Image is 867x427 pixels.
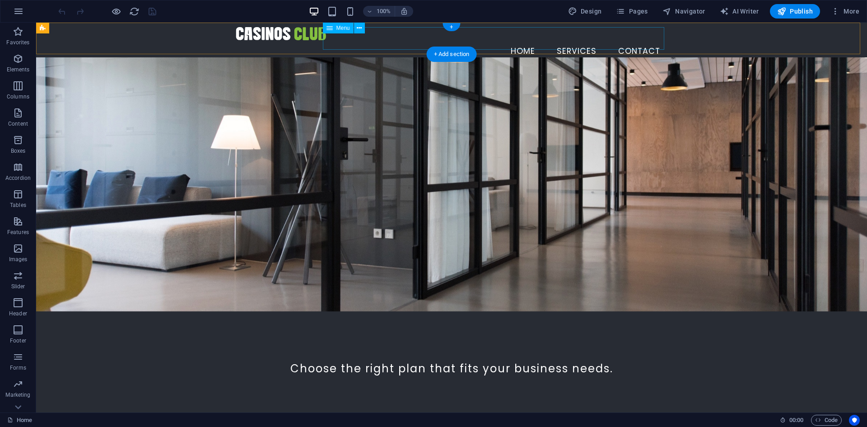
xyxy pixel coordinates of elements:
p: Accordion [5,174,31,182]
a: Click to cancel selection. Double-click to open Pages [7,415,32,426]
i: Reload page [129,6,140,17]
p: Slider [11,283,25,290]
p: Images [9,256,28,263]
p: Forms [10,364,26,371]
span: Menu [336,25,350,31]
div: + Add section [427,47,477,62]
button: Navigator [659,4,709,19]
span: 00 00 [789,415,803,426]
button: Code [811,415,842,426]
button: Publish [770,4,820,19]
div: Design (Ctrl+Alt+Y) [564,4,606,19]
p: Header [9,310,27,317]
p: Favorites [6,39,29,46]
button: reload [129,6,140,17]
p: Content [8,120,28,127]
h6: Session time [780,415,804,426]
p: Footer [10,337,26,344]
span: Code [815,415,838,426]
button: More [827,4,863,19]
button: Pages [612,4,651,19]
span: More [831,7,859,16]
p: Features [7,229,29,236]
button: 100% [363,6,395,17]
div: + [443,23,460,31]
button: Design [564,4,606,19]
span: Publish [777,7,813,16]
button: Usercentrics [849,415,860,426]
p: Tables [10,202,26,209]
span: : [796,417,797,423]
span: Pages [616,7,648,16]
i: On resize automatically adjust zoom level to fit chosen device. [400,7,408,15]
span: Navigator [662,7,705,16]
span: AI Writer [720,7,759,16]
p: Boxes [11,147,26,155]
h6: 100% [377,6,391,17]
button: AI Writer [716,4,763,19]
p: Marketing [5,391,30,399]
p: Columns [7,93,29,100]
button: Click here to leave preview mode and continue editing [111,6,121,17]
span: Design [568,7,602,16]
p: Elements [7,66,30,73]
